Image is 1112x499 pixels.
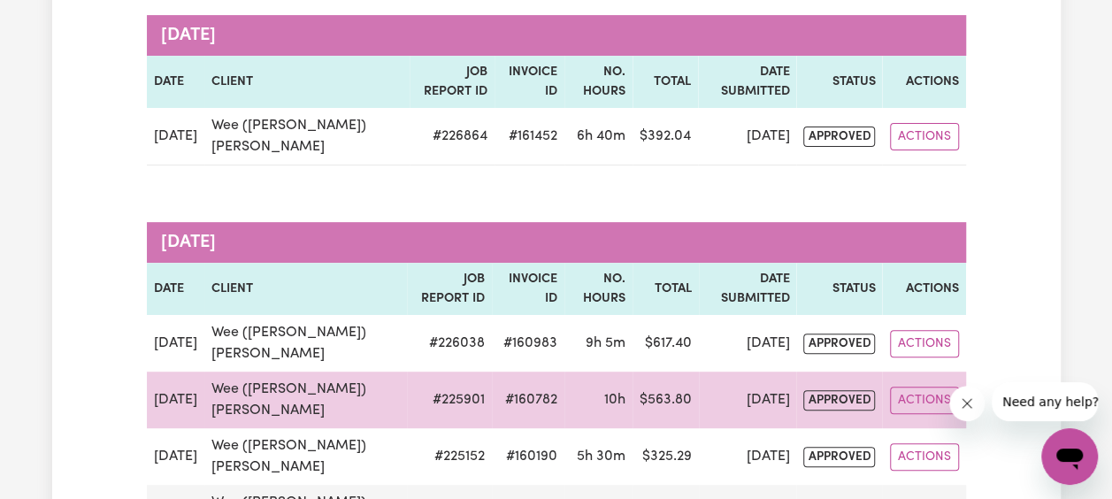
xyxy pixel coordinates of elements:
[633,428,699,485] td: $ 325.29
[407,315,491,372] td: # 226038
[577,449,625,464] span: 5 hours 30 minutes
[492,315,564,372] td: #160983
[204,56,410,108] th: Client
[407,372,491,428] td: # 225901
[992,382,1098,421] iframe: Message from company
[698,108,796,165] td: [DATE]
[147,428,204,485] td: [DATE]
[699,372,797,428] td: [DATE]
[564,56,633,108] th: No. Hours
[577,129,625,143] span: 6 hours 40 minutes
[890,387,959,414] button: Actions
[633,263,699,315] th: Total
[604,393,625,407] span: 10 hours
[803,390,875,411] span: approved
[890,330,959,357] button: Actions
[803,127,875,147] span: approved
[147,315,204,372] td: [DATE]
[147,56,204,108] th: Date
[147,222,966,263] caption: [DATE]
[410,108,494,165] td: # 226864
[492,372,564,428] td: #160782
[407,428,491,485] td: # 225152
[699,263,797,315] th: Date Submitted
[147,263,204,315] th: Date
[890,443,959,471] button: Actions
[204,372,408,428] td: Wee ([PERSON_NAME]) [PERSON_NAME]
[492,263,564,315] th: Invoice ID
[586,336,625,350] span: 9 hours 5 minutes
[492,428,564,485] td: #160190
[633,315,699,372] td: $ 617.40
[633,56,698,108] th: Total
[803,334,875,354] span: approved
[204,108,410,165] td: Wee ([PERSON_NAME]) [PERSON_NAME]
[699,315,797,372] td: [DATE]
[698,56,796,108] th: Date Submitted
[204,315,408,372] td: Wee ([PERSON_NAME]) [PERSON_NAME]
[633,108,698,165] td: $ 392.04
[564,263,633,315] th: No. Hours
[796,56,882,108] th: Status
[882,263,965,315] th: Actions
[147,108,204,165] td: [DATE]
[410,56,494,108] th: Job Report ID
[407,263,491,315] th: Job Report ID
[796,263,882,315] th: Status
[803,447,875,467] span: approved
[495,108,564,165] td: #161452
[495,56,564,108] th: Invoice ID
[882,56,965,108] th: Actions
[633,372,699,428] td: $ 563.80
[890,123,959,150] button: Actions
[147,15,966,56] caption: [DATE]
[1041,428,1098,485] iframe: Button to launch messaging window
[204,263,408,315] th: Client
[699,428,797,485] td: [DATE]
[147,372,204,428] td: [DATE]
[204,428,408,485] td: Wee ([PERSON_NAME]) [PERSON_NAME]
[949,386,985,421] iframe: Close message
[11,12,107,27] span: Need any help?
